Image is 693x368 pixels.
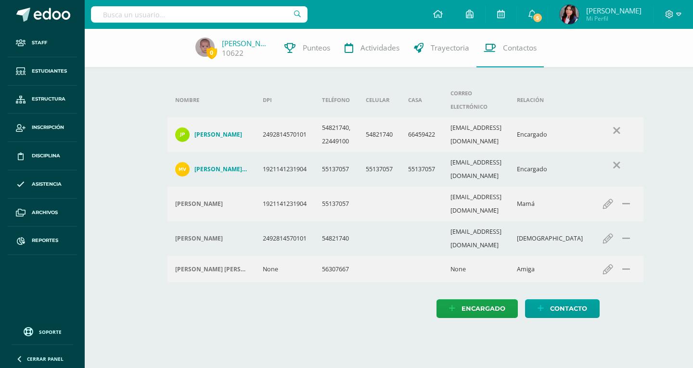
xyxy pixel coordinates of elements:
[509,187,590,221] td: Mamá
[337,29,407,67] a: Actividades
[175,127,247,142] a: [PERSON_NAME]
[175,235,247,242] div: Juan Piloña
[360,43,399,53] span: Actividades
[8,114,77,142] a: Inscripción
[550,300,587,317] span: Contacto
[314,83,358,117] th: Teléfono
[175,266,247,273] div: Maria Rene La Guardia de Bobadilla
[443,83,509,117] th: Correo electrónico
[8,57,77,86] a: Estudiantes
[32,124,64,131] span: Inscripción
[443,152,509,187] td: [EMAIL_ADDRESS][DOMAIN_NAME]
[12,325,73,338] a: Soporte
[175,200,223,208] h4: [PERSON_NAME]
[194,165,247,173] h4: [PERSON_NAME] [PERSON_NAME]
[8,142,77,170] a: Disciplina
[91,6,308,23] input: Busca un usuario...
[303,43,330,53] span: Punteos
[509,83,590,117] th: Relación
[175,162,247,177] a: [PERSON_NAME] [PERSON_NAME]
[8,199,77,227] a: Archivos
[222,38,270,48] a: [PERSON_NAME]
[255,256,314,282] td: None
[167,83,255,117] th: Nombre
[175,235,223,242] h4: [PERSON_NAME]
[509,152,590,187] td: Encargado
[476,29,544,67] a: Contactos
[532,13,543,23] span: 5
[194,131,242,139] h4: [PERSON_NAME]
[443,256,509,282] td: None
[586,6,642,15] span: [PERSON_NAME]
[462,300,505,317] span: Encargado
[314,221,358,256] td: 54821740
[503,43,537,53] span: Contactos
[32,209,58,216] span: Archivos
[32,237,58,244] span: Reportes
[314,117,358,152] td: 54821740, 22449100
[358,117,400,152] td: 54821740
[32,180,62,188] span: Asistencia
[358,152,400,187] td: 55137057
[586,14,642,23] span: Mi Perfil
[39,329,62,335] span: Soporte
[8,227,77,255] a: Reportes
[8,29,77,57] a: Staff
[32,39,47,47] span: Staff
[32,95,65,103] span: Estructura
[443,117,509,152] td: [EMAIL_ADDRESS][DOMAIN_NAME]
[525,299,600,318] a: Contacto
[175,266,247,273] h4: [PERSON_NAME] [PERSON_NAME]
[32,67,67,75] span: Estudiantes
[400,152,443,187] td: 55137057
[255,187,314,221] td: 1921141231904
[358,83,400,117] th: Celular
[560,5,579,24] img: 331a885a7a06450cabc094b6be9ba622.png
[8,86,77,114] a: Estructura
[314,187,358,221] td: 55137057
[8,170,77,199] a: Asistencia
[400,83,443,117] th: Casa
[175,127,190,142] img: cda8e8ab6ec173c60cc687d4366f14bd.png
[27,355,64,362] span: Cerrar panel
[314,152,358,187] td: 55137057
[255,152,314,187] td: 1921141231904
[206,47,217,59] span: 0
[277,29,337,67] a: Punteos
[436,299,518,318] a: Encargado
[175,162,190,177] img: 9cb5beba76c96f0bc49f6cafb6c20c19.png
[314,256,358,282] td: 56307667
[407,29,476,67] a: Trayectoria
[509,221,590,256] td: [DEMOGRAPHIC_DATA]
[443,187,509,221] td: [EMAIL_ADDRESS][DOMAIN_NAME]
[32,152,60,160] span: Disciplina
[175,200,247,208] div: Alejandra Vargas Alvarez
[195,38,215,57] img: 3bcc116db5445e446ffe8e732fc330cd.png
[431,43,469,53] span: Trayectoria
[443,221,509,256] td: [EMAIL_ADDRESS][DOMAIN_NAME]
[255,83,314,117] th: DPI
[255,221,314,256] td: 2492814570101
[400,117,443,152] td: 66459422
[509,117,590,152] td: Encargado
[255,117,314,152] td: 2492814570101
[222,48,244,58] a: 10622
[509,256,590,282] td: Amiga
